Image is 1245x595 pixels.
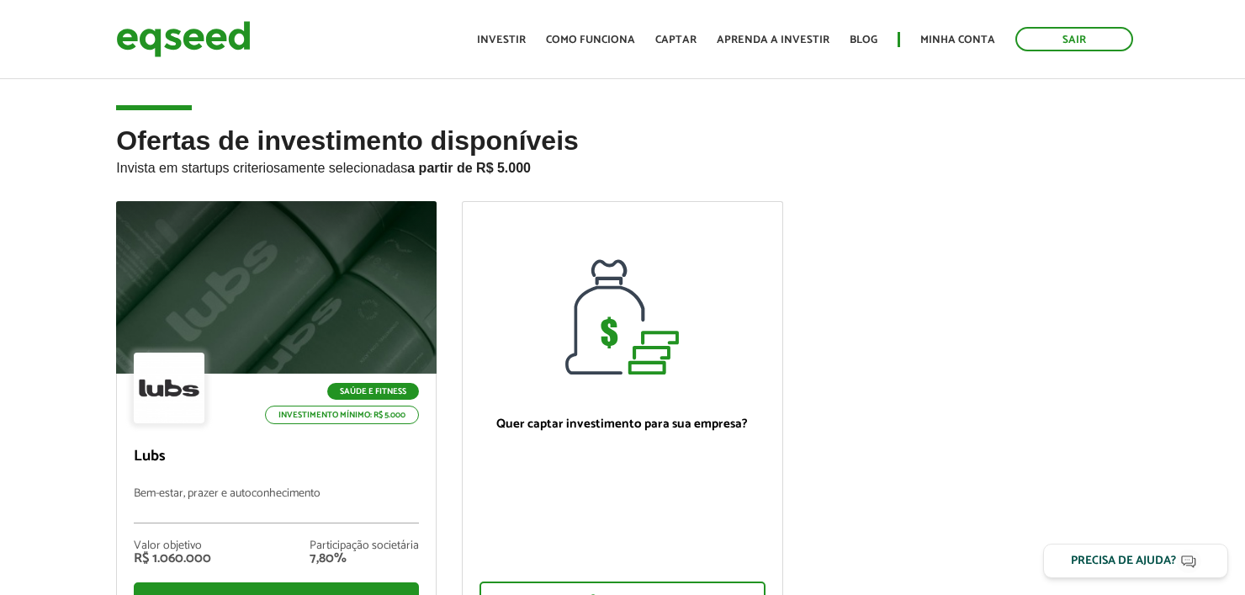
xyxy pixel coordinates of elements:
[134,552,211,566] div: R$ 1.060.000
[134,540,211,552] div: Valor objetivo
[116,126,1128,201] h2: Ofertas de investimento disponíveis
[920,35,995,45] a: Minha conta
[134,448,419,466] p: Lubs
[655,35,697,45] a: Captar
[850,35,877,45] a: Blog
[477,35,526,45] a: Investir
[116,156,1128,176] p: Invista em startups criteriosamente selecionadas
[1015,27,1133,51] a: Sair
[116,17,251,61] img: EqSeed
[134,487,419,523] p: Bem-estar, prazer e autoconhecimento
[407,161,531,175] strong: a partir de R$ 5.000
[717,35,829,45] a: Aprenda a investir
[265,406,419,424] p: Investimento mínimo: R$ 5.000
[310,540,419,552] div: Participação societária
[546,35,635,45] a: Como funciona
[327,383,419,400] p: Saúde e Fitness
[479,417,765,432] p: Quer captar investimento para sua empresa?
[310,552,419,566] div: 7,80%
